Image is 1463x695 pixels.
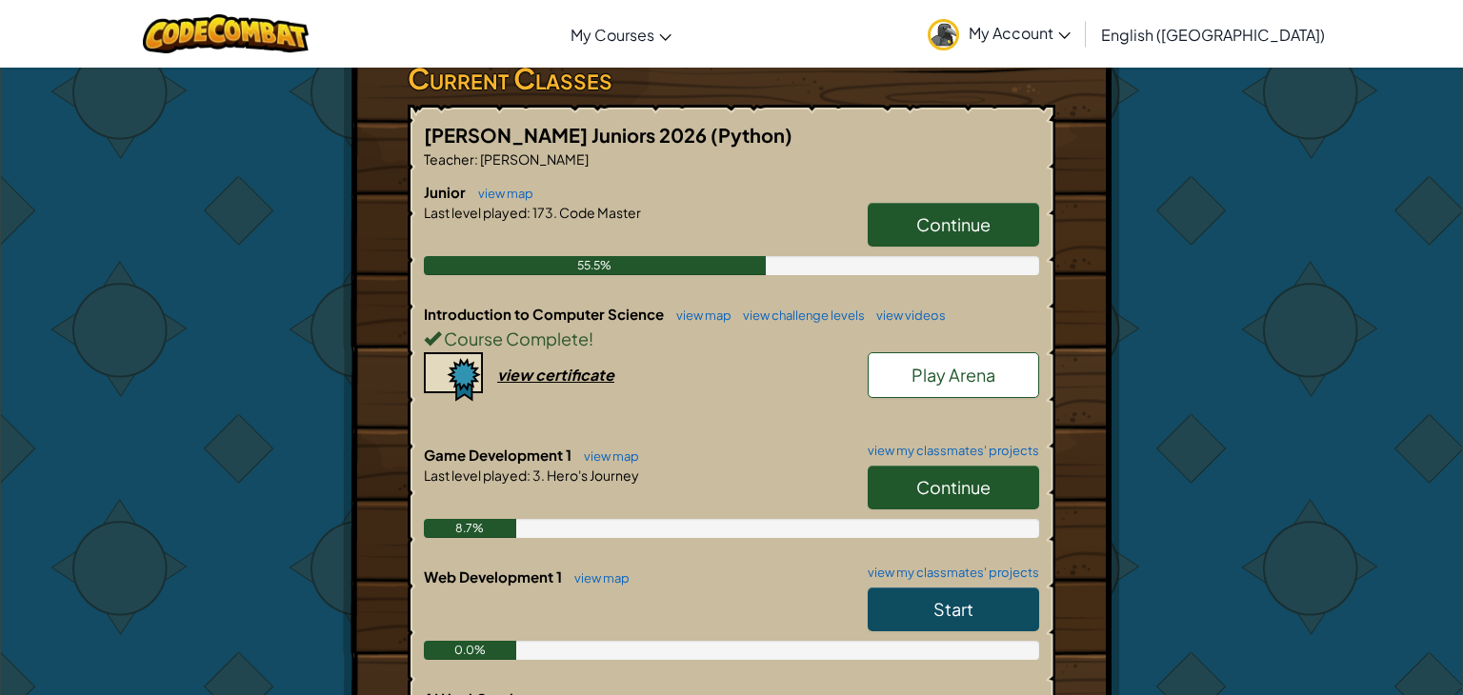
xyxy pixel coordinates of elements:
img: avatar [928,19,959,50]
div: 0.0% [424,641,516,660]
span: English ([GEOGRAPHIC_DATA]) [1101,25,1325,45]
span: Continue [916,213,991,235]
span: Last level played [424,467,527,484]
span: [PERSON_NAME] [478,150,589,168]
span: 173. [531,204,557,221]
a: My Account [918,4,1080,64]
span: Hero's Journey [545,467,639,484]
span: Code Master [557,204,641,221]
div: 8.7% [424,519,516,538]
span: Last level played [424,204,527,221]
span: [PERSON_NAME] Juniors 2026 [424,123,711,147]
span: Game Development 1 [424,446,574,464]
h3: Current Classes [408,57,1055,100]
img: CodeCombat logo [143,14,310,53]
a: My Courses [561,9,681,60]
a: view map [469,186,533,201]
span: Course Complete [441,328,589,349]
a: view map [565,570,630,586]
span: Teacher [424,150,474,168]
span: Introduction to Computer Science [424,305,667,323]
div: 55.5% [424,256,766,275]
span: Continue [916,476,991,498]
span: Web Development 1 [424,567,565,586]
span: : [527,467,531,484]
span: 3. [531,467,545,484]
span: Junior [424,183,469,201]
a: view map [574,448,639,464]
span: Play Arena [912,364,995,386]
span: ! [589,328,593,349]
a: view my classmates' projects [858,566,1039,579]
a: English ([GEOGRAPHIC_DATA]) [1092,9,1334,60]
span: Start [933,598,973,620]
a: view certificate [424,365,614,385]
div: view certificate [497,365,614,385]
a: view map [667,308,731,323]
span: : [474,150,478,168]
a: view my classmates' projects [858,445,1039,457]
span: : [527,204,531,221]
span: (Python) [711,123,792,147]
a: view videos [867,308,946,323]
img: certificate-icon.png [424,352,483,402]
span: My Courses [571,25,654,45]
a: view challenge levels [733,308,865,323]
span: My Account [969,23,1071,43]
